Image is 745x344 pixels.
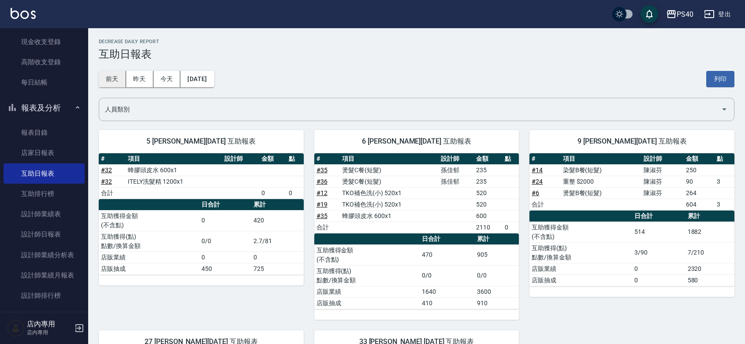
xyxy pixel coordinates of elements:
td: 合計 [529,199,560,210]
th: 金額 [474,153,503,165]
td: 合計 [99,187,126,199]
a: 設計師業績月報表 [4,265,85,285]
td: 燙髮B餐(短髮) [561,187,641,199]
a: #35 [317,212,328,219]
td: 互助獲得金額 (不含點) [99,210,199,231]
td: 470 [420,244,475,265]
td: 蜂膠頭皮水 600x1 [126,164,222,176]
td: 店販抽成 [99,263,199,274]
td: 互助獲得(點) 點數/換算金額 [314,265,420,286]
img: Logo [11,8,36,19]
td: 孫佳郁 [439,176,474,187]
td: 3 [715,176,734,187]
td: 604 [684,199,715,210]
th: 項目 [561,153,641,165]
th: 累計 [475,233,519,245]
a: #36 [317,178,328,185]
table: a dense table [99,199,304,275]
a: #32 [101,166,112,174]
td: 店販抽成 [314,297,420,309]
a: #35 [317,166,328,174]
td: 0 [287,187,304,199]
td: 235 [474,176,503,187]
td: 店販抽成 [529,274,632,286]
a: 店家日報表 [4,143,85,163]
td: 725 [251,263,303,274]
button: 列印 [706,71,734,87]
input: 人員名稱 [103,102,717,117]
td: 905 [475,244,519,265]
img: Person [7,319,25,337]
td: 250 [684,164,715,176]
td: 0 [503,222,519,233]
h5: 店內專用 [27,320,72,329]
th: 點 [715,153,734,165]
td: 0/0 [475,265,519,286]
td: 燙髮C餐(短髮) [340,176,439,187]
td: 910 [475,297,519,309]
td: 合計 [314,222,340,233]
td: 互助獲得金額 (不含點) [529,222,632,242]
td: 410 [420,297,475,309]
h3: 互助日報表 [99,48,734,60]
td: 2.7/81 [251,231,303,252]
td: 2320 [685,263,734,274]
th: 設計師 [222,153,259,165]
th: 累計 [251,199,303,211]
td: 420 [251,210,303,231]
td: 580 [685,274,734,286]
button: 昨天 [126,71,153,87]
button: 報表及分析 [4,96,85,119]
th: 金額 [259,153,286,165]
td: 514 [632,222,685,242]
button: [DATE] [180,71,214,87]
th: 累計 [685,211,734,222]
th: # [99,153,126,165]
th: 日合計 [632,211,685,222]
td: 264 [684,187,715,199]
th: 點 [503,153,519,165]
th: 設計師 [439,153,474,165]
table: a dense table [314,233,519,309]
td: 0 [199,210,252,231]
td: 3600 [475,286,519,297]
td: 0/0 [199,231,252,252]
th: # [529,153,560,165]
td: 7/210 [685,242,734,263]
td: 染髮B餐(短髮) [561,164,641,176]
td: 店販業績 [314,286,420,297]
td: 0/0 [420,265,475,286]
table: a dense table [314,153,519,233]
button: Open [717,102,731,116]
td: 520 [474,199,503,210]
th: # [314,153,340,165]
a: 每日結帳 [4,72,85,92]
td: 0 [199,252,252,263]
a: #32 [101,178,112,185]
td: 陳淑芬 [641,164,684,176]
td: 蜂膠頭皮水 600x1 [340,210,439,222]
td: 90 [684,176,715,187]
td: 235 [474,164,503,176]
span: 9 [PERSON_NAME][DATE] 互助報表 [540,137,724,146]
td: 3 [715,199,734,210]
td: 1882 [685,222,734,242]
button: 前天 [99,71,126,87]
table: a dense table [529,211,734,286]
a: 互助排行榜 [4,184,85,204]
td: 店販業績 [99,252,199,263]
button: 登出 [700,6,734,22]
td: TKO補色洗(小) 520x1 [340,199,439,210]
td: 互助獲得(點) 點數/換算金額 [529,242,632,263]
td: 店販業績 [529,263,632,274]
table: a dense table [529,153,734,211]
div: PS40 [677,9,693,20]
a: 設計師業績表 [4,204,85,224]
td: 0 [251,252,303,263]
a: #19 [317,201,328,208]
a: #6 [532,189,539,196]
td: 孫佳郁 [439,164,474,176]
a: 互助日報表 [4,163,85,184]
button: PS40 [663,5,697,23]
h2: Decrease Daily Report [99,39,734,44]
